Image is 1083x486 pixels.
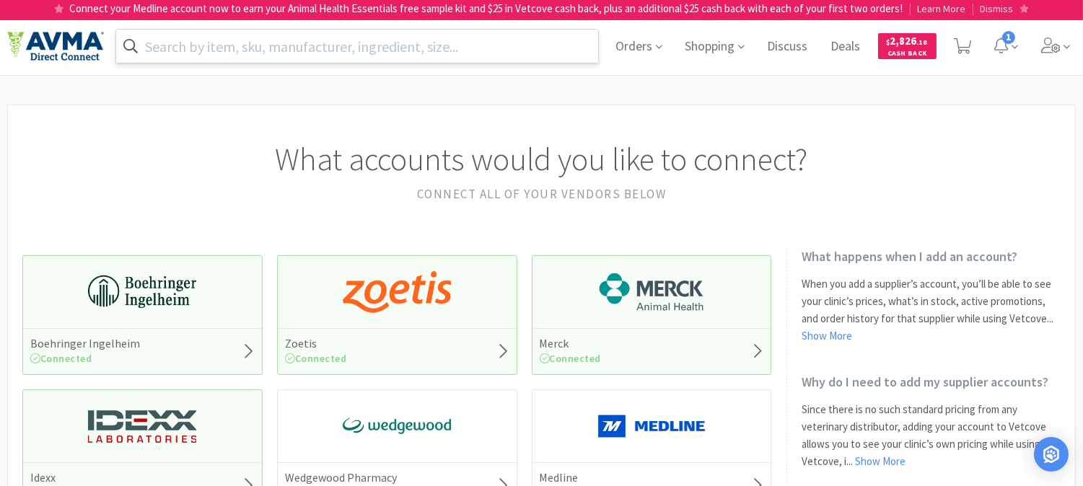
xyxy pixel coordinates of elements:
[802,248,1061,265] h2: What happens when I add an account?
[116,30,598,63] input: Search by item, sku, manufacturer, ingredient, size...
[540,470,622,485] h5: Medline
[981,2,1014,15] span: Dismiss
[762,17,814,75] span: Discuss
[285,470,397,485] h5: Wedgewood Pharmacy
[540,352,602,365] span: Connected
[30,470,92,485] h5: Idexx
[802,374,1061,390] h2: Why do I need to add my supplier accounts?
[1002,31,1015,44] span: 1
[802,401,1061,470] p: Since there is no such standard pricing from any veterinary distributor, adding your account to V...
[285,336,347,351] h5: Zoetis
[887,34,928,48] span: 2,826
[918,2,966,15] span: Learn More
[22,134,1061,185] h1: What accounts would you like to connect?
[909,1,912,15] span: |
[540,336,602,351] h5: Merck
[7,31,104,61] img: e4e33dab9f054f5782a47901c742baa9_102.png
[855,454,906,468] a: Show More
[878,27,937,66] a: $2,826.18Cash Back
[802,329,852,343] a: Show More
[887,37,890,47] span: $
[285,352,347,365] span: Connected
[610,17,668,75] span: Orders
[30,352,92,365] span: Connected
[597,270,706,314] img: 6d7abf38e3b8462597f4a2f88dede81e_176.png
[343,405,451,448] img: e40baf8987b14801afb1611fffac9ca4_8.png
[762,40,814,53] a: Discuss
[597,405,706,448] img: a646391c64b94eb2892348a965bf03f3_134.png
[802,275,1061,345] p: When you add a supplier’s account, you’ll be able to see your clinic’s prices, what’s in stock, a...
[1034,437,1069,472] div: Open Intercom Messenger
[88,270,196,314] img: 730db3968b864e76bcafd0174db25112_22.png
[680,17,750,75] span: Shopping
[343,270,451,314] img: a673e5ab4e5e497494167fe422e9a3ab.png
[30,336,140,351] h5: Boehringer Ingelheim
[972,1,975,15] span: |
[825,17,867,75] span: Deals
[917,37,928,47] span: . 18
[825,40,867,53] a: Deals
[22,185,1061,204] h2: Connect all of your vendors below
[88,405,196,448] img: 13250b0087d44d67bb1668360c5632f9_13.png
[887,50,928,59] span: Cash Back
